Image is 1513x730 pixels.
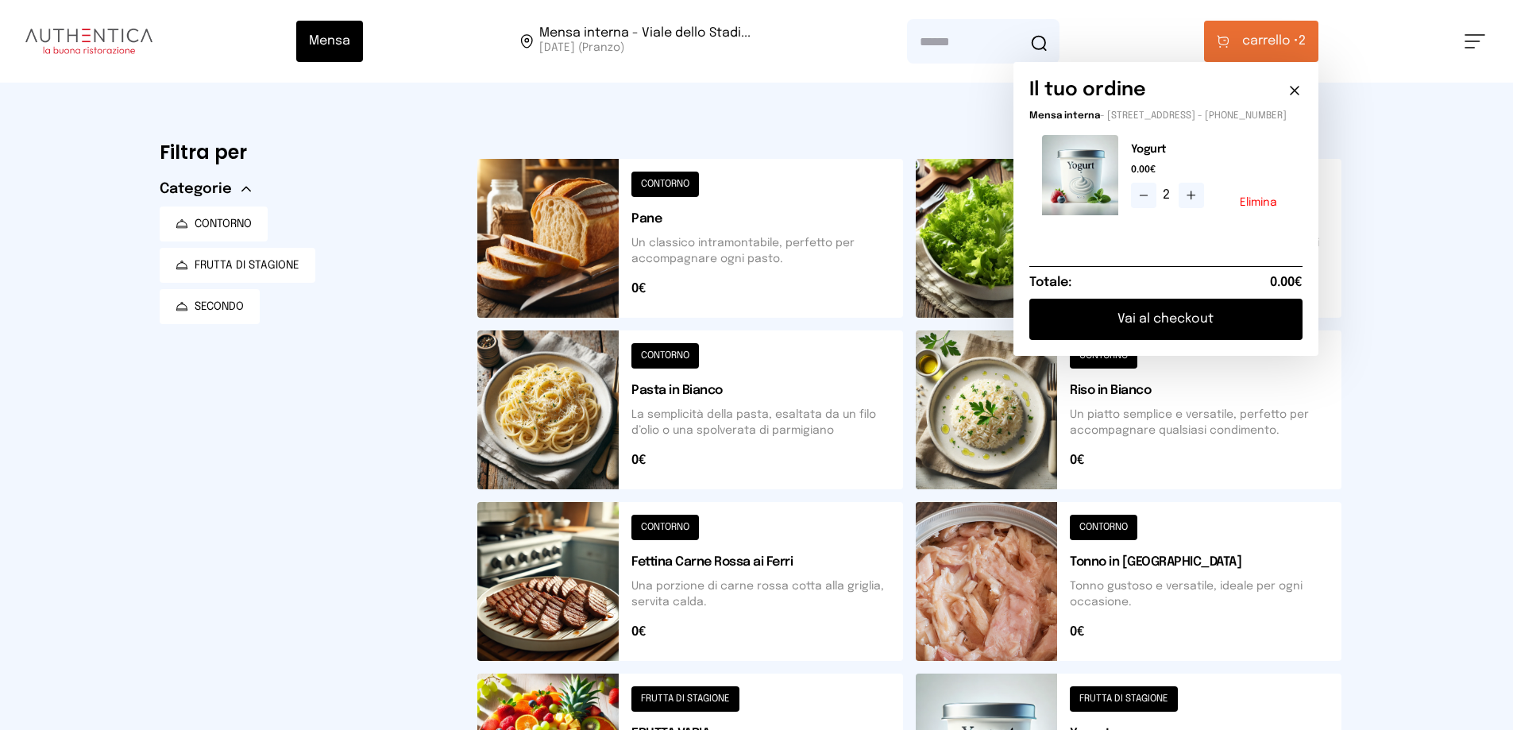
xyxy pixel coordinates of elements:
h6: Il tuo ordine [1029,78,1146,103]
span: Viale dello Stadio, 77, 05100 Terni TR, Italia [539,27,751,56]
button: FRUTTA DI STAGIONE [160,248,315,283]
h6: Filtra per [160,140,452,165]
button: Elimina [1240,197,1277,208]
span: carrello • [1242,32,1299,51]
h6: Totale: [1029,273,1071,292]
span: 0.00€ [1131,164,1290,176]
span: [DATE] (Pranzo) [539,40,751,56]
button: Mensa [296,21,363,62]
span: Categorie [160,178,232,200]
span: Mensa interna [1029,111,1100,121]
button: Categorie [160,178,251,200]
h2: Yogurt [1131,141,1290,157]
span: 0.00€ [1270,273,1303,292]
button: Vai al checkout [1029,299,1303,340]
span: CONTORNO [195,216,252,232]
img: media [1042,135,1118,215]
span: 2 [1242,32,1306,51]
span: SECONDO [195,299,244,315]
button: SECONDO [160,289,260,324]
span: 2 [1163,186,1172,205]
img: logo.8f33a47.png [25,29,152,54]
p: - [STREET_ADDRESS] - [PHONE_NUMBER] [1029,110,1303,122]
button: CONTORNO [160,207,268,241]
span: FRUTTA DI STAGIONE [195,257,299,273]
button: carrello •2 [1204,21,1318,62]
